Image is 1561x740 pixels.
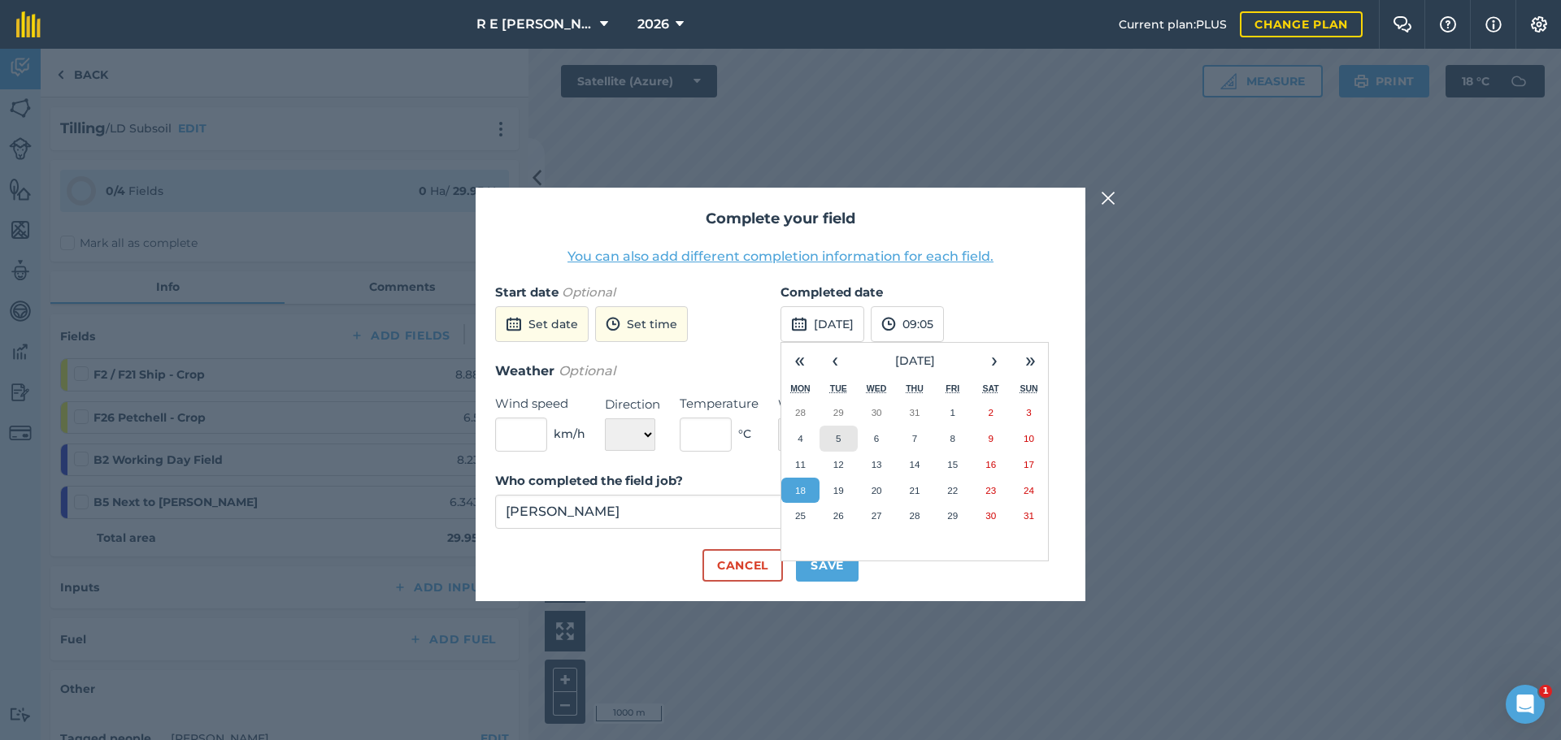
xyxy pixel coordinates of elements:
span: km/h [554,425,585,443]
abbr: 9 August 2025 [988,433,993,444]
abbr: Wednesday [867,383,887,393]
button: 20 August 2025 [858,478,896,504]
img: Two speech bubbles overlapping with the left bubble in the forefront [1393,16,1412,32]
img: svg+xml;base64,PD94bWwgdmVyc2lvbj0iMS4wIiBlbmNvZGluZz0idXRmLTgiPz4KPCEtLSBHZW5lcmF0b3I6IEFkb2JlIE... [881,314,896,334]
button: 29 July 2025 [820,400,858,426]
abbr: Sunday [1020,383,1037,393]
abbr: 24 August 2025 [1024,485,1034,495]
span: [DATE] [895,353,935,368]
button: [DATE] [853,343,976,379]
strong: Who completed the field job? [495,473,683,488]
button: 5 August 2025 [820,426,858,452]
button: Set time [595,306,688,342]
abbr: 28 August 2025 [909,510,920,521]
abbr: 20 August 2025 [872,485,882,495]
button: You can also add different completion information for each field. [567,247,994,266]
button: 10 August 2025 [1010,426,1048,452]
button: 8 August 2025 [933,426,972,452]
label: Temperature [680,394,759,413]
abbr: Saturday [983,383,999,393]
button: 15 August 2025 [933,452,972,478]
button: 14 August 2025 [896,452,934,478]
button: 31 July 2025 [896,400,934,426]
span: 2026 [637,15,669,34]
abbr: 16 August 2025 [985,459,996,470]
button: « [781,343,817,379]
strong: Completed date [780,284,883,300]
button: 09:05 [871,306,944,342]
img: A question mark icon [1438,16,1458,32]
button: 2 August 2025 [972,400,1010,426]
abbr: 6 August 2025 [874,433,879,444]
h2: Complete your field [495,207,1066,231]
abbr: 3 August 2025 [1026,407,1031,418]
img: svg+xml;base64,PD94bWwgdmVyc2lvbj0iMS4wIiBlbmNvZGluZz0idXRmLTgiPz4KPCEtLSBHZW5lcmF0b3I6IEFkb2JlIE... [506,314,522,334]
label: Wind speed [495,394,585,413]
abbr: 10 August 2025 [1024,433,1034,444]
button: Set date [495,306,589,342]
button: [DATE] [780,306,864,342]
abbr: 21 August 2025 [909,485,920,495]
button: 27 August 2025 [858,503,896,529]
abbr: Tuesday [830,383,847,393]
abbr: 8 August 2025 [950,433,955,444]
abbr: 28 July 2025 [795,407,806,418]
abbr: 23 August 2025 [985,485,996,495]
button: 13 August 2025 [858,452,896,478]
abbr: 15 August 2025 [947,459,958,470]
button: 25 August 2025 [781,503,820,529]
abbr: 1 August 2025 [950,407,955,418]
abbr: Monday [790,383,811,393]
img: svg+xml;base64,PD94bWwgdmVyc2lvbj0iMS4wIiBlbmNvZGluZz0idXRmLTgiPz4KPCEtLSBHZW5lcmF0b3I6IEFkb2JlIE... [791,314,807,334]
button: 12 August 2025 [820,452,858,478]
button: 1 August 2025 [933,400,972,426]
abbr: 30 August 2025 [985,510,996,521]
button: 26 August 2025 [820,503,858,529]
button: ‹ [817,343,853,379]
abbr: Thursday [906,383,924,393]
span: ° C [738,425,751,443]
abbr: Friday [946,383,959,393]
abbr: 12 August 2025 [833,459,844,470]
iframe: Intercom live chat [1506,685,1545,724]
abbr: 19 August 2025 [833,485,844,495]
span: 1 [1539,685,1552,698]
span: Current plan : PLUS [1119,15,1227,33]
abbr: 29 July 2025 [833,407,844,418]
abbr: 25 August 2025 [795,510,806,521]
button: 21 August 2025 [896,478,934,504]
abbr: 18 August 2025 [795,485,806,495]
a: Change plan [1240,11,1363,37]
button: 30 July 2025 [858,400,896,426]
abbr: 14 August 2025 [909,459,920,470]
button: 18 August 2025 [781,478,820,504]
button: 17 August 2025 [1010,452,1048,478]
img: svg+xml;base64,PD94bWwgdmVyc2lvbj0iMS4wIiBlbmNvZGluZz0idXRmLTgiPz4KPCEtLSBHZW5lcmF0b3I6IEFkb2JlIE... [606,314,620,334]
abbr: 13 August 2025 [872,459,882,470]
abbr: 17 August 2025 [1024,459,1034,470]
button: 28 July 2025 [781,400,820,426]
abbr: 22 August 2025 [947,485,958,495]
abbr: 11 August 2025 [795,459,806,470]
h3: Weather [495,361,1066,382]
abbr: 29 August 2025 [947,510,958,521]
button: 11 August 2025 [781,452,820,478]
button: 9 August 2025 [972,426,1010,452]
img: A cog icon [1529,16,1549,32]
button: 30 August 2025 [972,503,1010,529]
button: 16 August 2025 [972,452,1010,478]
button: 22 August 2025 [933,478,972,504]
button: 7 August 2025 [896,426,934,452]
label: Weather [778,395,859,414]
abbr: 30 July 2025 [872,407,882,418]
abbr: 31 July 2025 [909,407,920,418]
button: » [1012,343,1048,379]
button: Save [796,549,859,582]
button: Cancel [702,549,783,582]
button: › [976,343,1012,379]
button: 28 August 2025 [896,503,934,529]
abbr: 7 August 2025 [912,433,917,444]
img: fieldmargin Logo [16,11,41,37]
button: 4 August 2025 [781,426,820,452]
em: Optional [559,363,615,379]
